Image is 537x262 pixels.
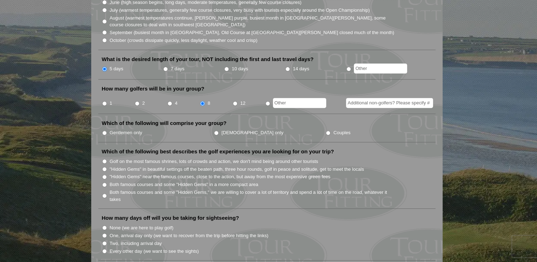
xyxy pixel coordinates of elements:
label: How many days off will you be taking for sightseeing? [102,214,239,222]
input: Additional non-golfers? Please specify # [346,98,433,108]
label: October (crowds dissipate quickly, less daylight, weather cool and crisp) [110,37,258,44]
label: 5 days [110,65,124,72]
label: 12 [240,100,246,107]
label: August (warmest temperatures continue, [PERSON_NAME] purple, busiest month in [GEOGRAPHIC_DATA][P... [110,15,395,28]
label: None (we are here to play golf) [110,224,174,231]
label: 7 days [171,65,185,72]
label: 8 [208,100,210,107]
label: How many golfers will be in your group? [102,85,204,92]
label: Golf on the most famous shrines, lots of crowds and action, we don't mind being around other tour... [110,158,318,165]
label: Which of the following will comprise your group? [102,120,227,127]
label: "Hidden Gems" in beautiful settings off the beaten path, three hour rounds, golf in peace and sol... [110,166,364,173]
label: One, arrival day only (we want to recover from the trip before hitting the links) [110,232,268,239]
label: 2 [142,100,145,107]
label: Every other day (we want to see the sights) [110,248,199,255]
label: Both famous courses and some "Hidden Gems" in a more compact area [110,181,258,188]
label: Gentlemen only [110,129,142,136]
label: "Hidden Gems" near the famous courses, close to the action, but away from the most expensive gree... [110,173,330,180]
label: Both famous courses and some "Hidden Gems," we are willing to cover a lot of territory and spend ... [110,189,395,203]
label: [DEMOGRAPHIC_DATA] only [221,129,283,136]
input: Other [273,98,326,108]
label: 1 [110,100,112,107]
input: Other [354,64,407,73]
label: Which of the following best describes the golf experiences you are looking for on your trip? [102,148,334,155]
label: 14 days [293,65,309,72]
label: July (warmest temperatures, generally few course closures, very busy with tourists especially aro... [110,7,370,14]
label: Couples [333,129,350,136]
label: 4 [175,100,177,107]
label: 10 days [232,65,248,72]
label: September (busiest month in [GEOGRAPHIC_DATA], Old Course at [GEOGRAPHIC_DATA][PERSON_NAME] close... [110,29,394,36]
label: What is the desired length of your tour, NOT including the first and last travel days? [102,56,314,63]
label: Two, including arrival day [110,240,162,247]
